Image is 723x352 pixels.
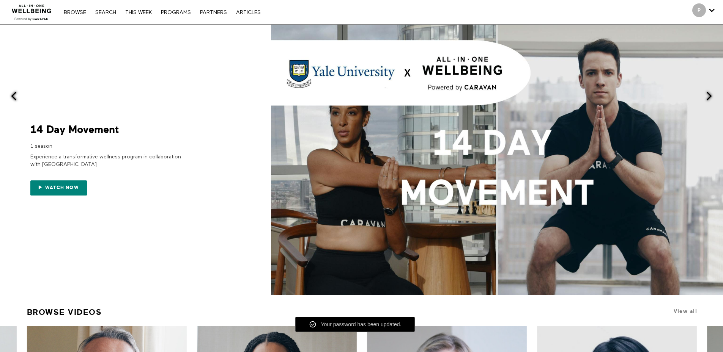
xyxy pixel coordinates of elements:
[60,10,90,15] a: Browse
[317,321,402,328] div: Your password has been updated.
[157,10,195,15] a: PROGRAMS
[196,10,231,15] a: PARTNERS
[309,321,317,328] img: check-mark
[674,308,697,314] a: View all
[91,10,120,15] a: Search
[27,304,102,320] a: Browse Videos
[60,8,264,16] nav: Primary
[232,10,265,15] a: ARTICLES
[121,10,156,15] a: THIS WEEK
